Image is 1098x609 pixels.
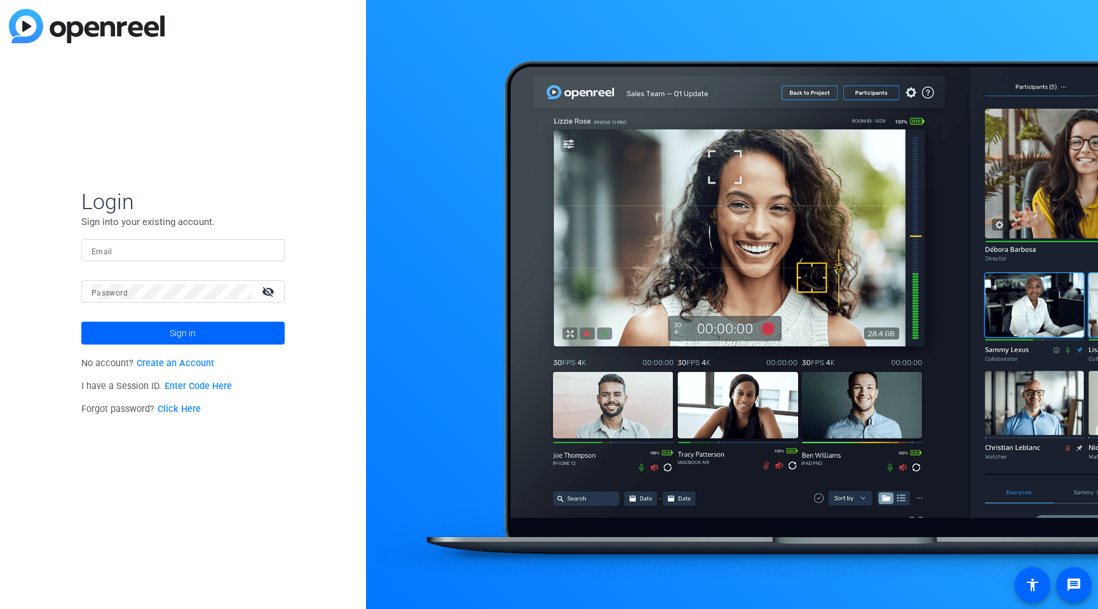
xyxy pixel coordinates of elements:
span: Forgot password? [81,404,201,414]
mat-icon: accessibility [1025,577,1040,592]
mat-icon: message [1066,577,1081,592]
p: Sign into your existing account. [81,215,285,229]
img: blue-gradient.svg [9,9,165,43]
span: Sign in [170,317,196,349]
input: Enter Email Address [91,243,274,258]
span: Login [81,188,285,215]
a: Create an Account [137,358,214,369]
a: Click Here [158,404,201,414]
mat-label: Password [91,289,128,298]
a: Enter Code Here [165,381,232,392]
button: Sign in [81,322,285,345]
span: I have a Session ID. [81,381,232,392]
span: No account? [81,358,214,369]
mat-label: Email [91,247,112,256]
mat-icon: visibility_off [254,282,285,301]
